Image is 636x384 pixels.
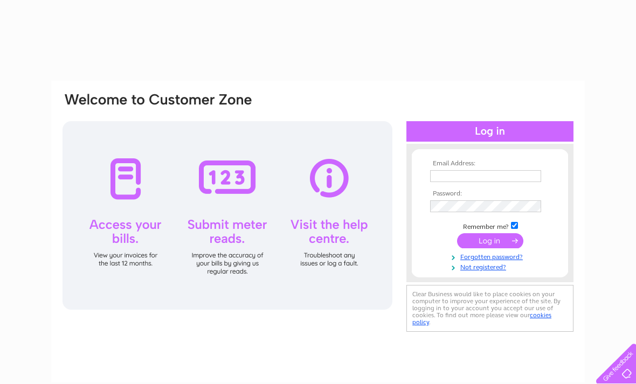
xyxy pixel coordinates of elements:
input: Submit [457,233,523,248]
th: Email Address: [427,160,552,167]
a: cookies policy [412,311,551,326]
td: Remember me? [427,220,552,231]
a: Forgotten password? [430,251,552,261]
th: Password: [427,190,552,198]
a: Not registered? [430,261,552,271]
div: Clear Business would like to place cookies on your computer to improve your experience of the sit... [406,285,573,332]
